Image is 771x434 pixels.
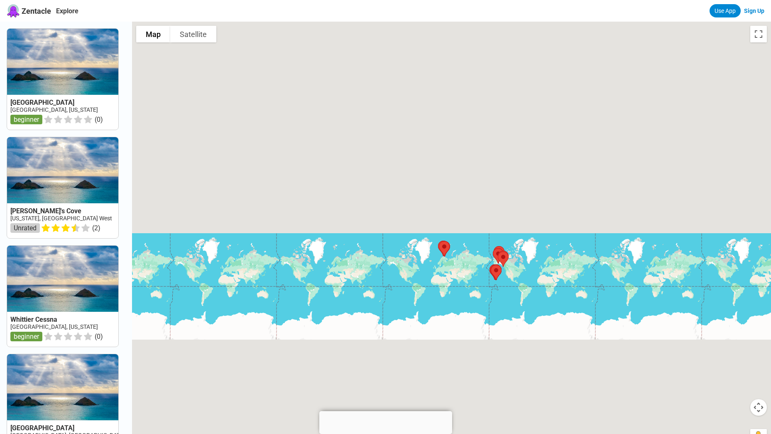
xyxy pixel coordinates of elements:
button: Show satellite imagery [170,26,216,42]
span: Zentacle [22,7,51,15]
iframe: Advertisement [319,411,452,432]
button: Show street map [136,26,170,42]
a: Use App [710,4,741,17]
a: Sign Up [744,7,764,14]
button: Toggle fullscreen view [750,26,767,42]
a: Explore [56,7,78,15]
a: Zentacle logoZentacle [7,4,51,17]
img: Zentacle logo [7,4,20,17]
button: Map camera controls [750,399,767,416]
